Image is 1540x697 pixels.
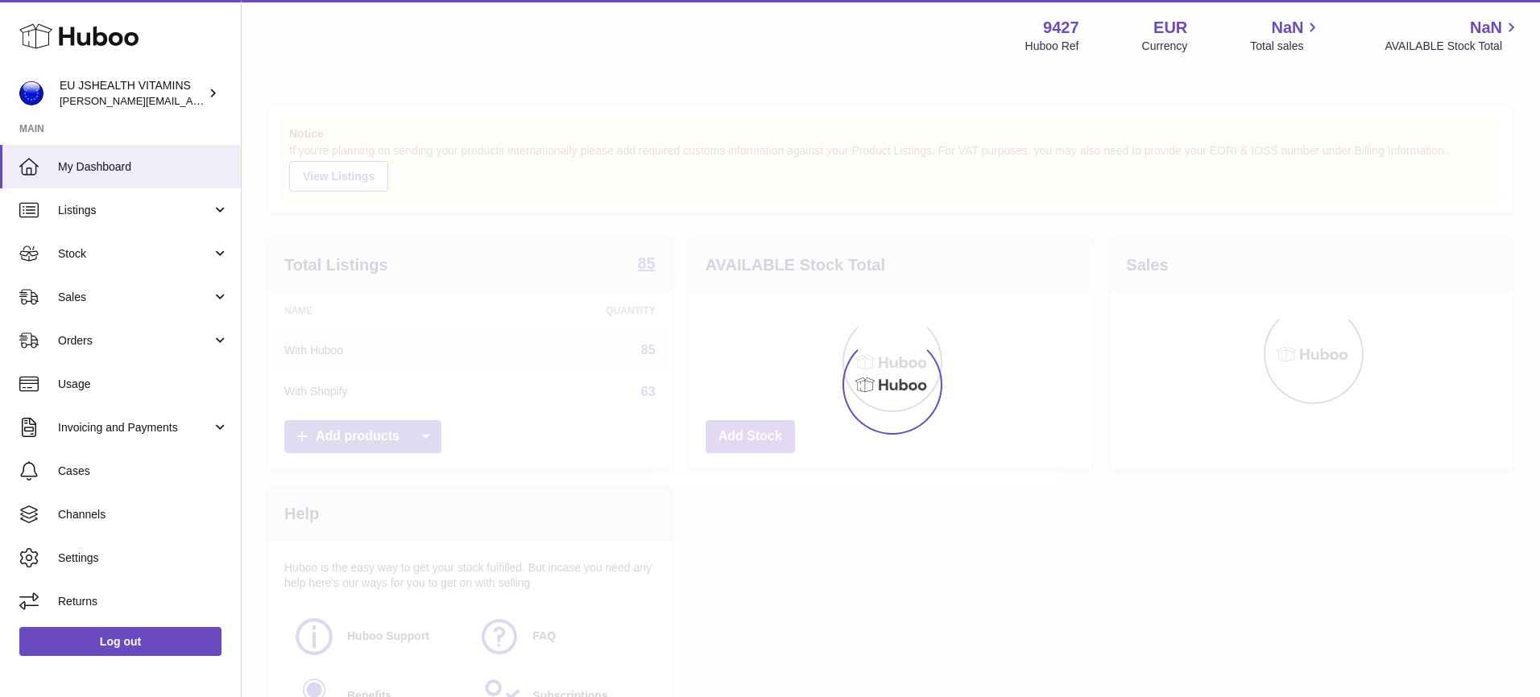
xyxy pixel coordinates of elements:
[58,594,229,609] span: Returns
[1153,17,1187,39] strong: EUR
[58,377,229,392] span: Usage
[58,246,212,262] span: Stock
[58,464,229,479] span: Cases
[58,290,212,305] span: Sales
[1470,17,1502,39] span: NaN
[1025,39,1079,54] div: Huboo Ref
[58,507,229,522] span: Channels
[58,333,212,348] span: Orders
[1385,39,1521,54] span: AVAILABLE Stock Total
[1271,17,1303,39] span: NaN
[19,81,43,105] img: laura@jessicasepel.com
[1385,17,1521,54] a: NaN AVAILABLE Stock Total
[58,159,229,175] span: My Dashboard
[58,551,229,566] span: Settings
[60,94,323,107] span: [PERSON_NAME][EMAIL_ADDRESS][DOMAIN_NAME]
[60,78,205,109] div: EU JSHEALTH VITAMINS
[1142,39,1188,54] div: Currency
[1250,17,1322,54] a: NaN Total sales
[58,420,212,435] span: Invoicing and Payments
[58,203,212,218] span: Listings
[1043,17,1079,39] strong: 9427
[19,627,221,656] a: Log out
[1250,39,1322,54] span: Total sales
